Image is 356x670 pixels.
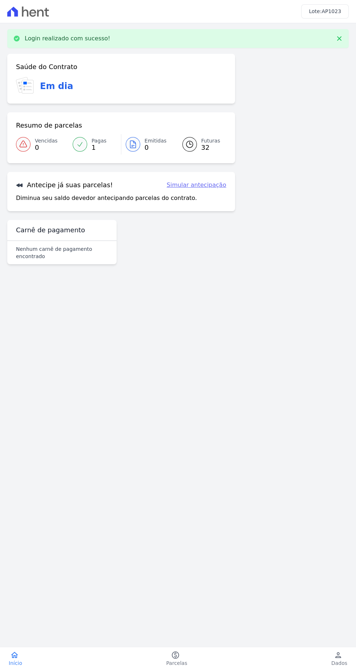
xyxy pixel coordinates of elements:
[35,137,57,145] span: Vencidas
[16,134,68,155] a: Vencidas 0
[334,651,343,659] i: person
[92,145,106,151] span: 1
[323,651,356,667] a: personDados
[167,181,226,189] a: Simular antecipação
[16,226,85,234] h3: Carnê de pagamento
[16,121,82,130] h3: Resumo de parcelas
[201,137,220,145] span: Futuras
[121,134,174,155] a: Emitidas 0
[145,137,167,145] span: Emitidas
[174,134,226,155] a: Futuras 32
[171,651,180,659] i: paid
[16,181,113,189] h3: Antecipe já suas parcelas!
[145,145,167,151] span: 0
[16,194,197,202] p: Diminua seu saldo devedor antecipando parcelas do contrato.
[201,145,220,151] span: 32
[16,245,108,260] p: Nenhum carnê de pagamento encontrado
[331,659,347,667] span: Dados
[16,63,77,71] h3: Saúde do Contrato
[35,145,57,151] span: 0
[321,8,341,14] span: AP1023
[309,8,341,15] h3: Lote:
[10,651,19,659] i: home
[9,659,22,667] span: Início
[92,137,106,145] span: Pagas
[68,134,121,155] a: Pagas 1
[166,659,187,667] span: Parcelas
[158,651,196,667] a: paidParcelas
[25,35,110,42] p: Login realizado com sucesso!
[40,80,73,93] h3: Em dia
